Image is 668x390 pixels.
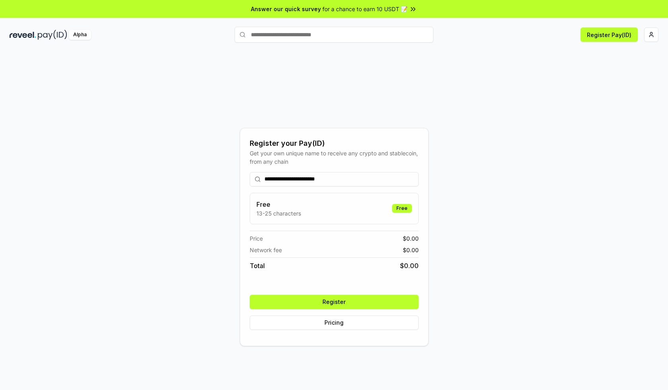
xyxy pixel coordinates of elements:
span: Total [250,261,265,270]
button: Register Pay(ID) [581,27,638,42]
button: Pricing [250,316,419,330]
span: Network fee [250,246,282,254]
h3: Free [256,200,301,209]
span: $ 0.00 [400,261,419,270]
img: reveel_dark [10,30,36,40]
span: $ 0.00 [403,234,419,243]
span: Answer our quick survey [251,5,321,13]
div: Alpha [69,30,91,40]
span: Price [250,234,263,243]
span: $ 0.00 [403,246,419,254]
div: Free [392,204,412,213]
div: Register your Pay(ID) [250,138,419,149]
button: Register [250,295,419,309]
div: Get your own unique name to receive any crypto and stablecoin, from any chain [250,149,419,166]
p: 13-25 characters [256,209,301,218]
img: pay_id [38,30,67,40]
span: for a chance to earn 10 USDT 📝 [322,5,408,13]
